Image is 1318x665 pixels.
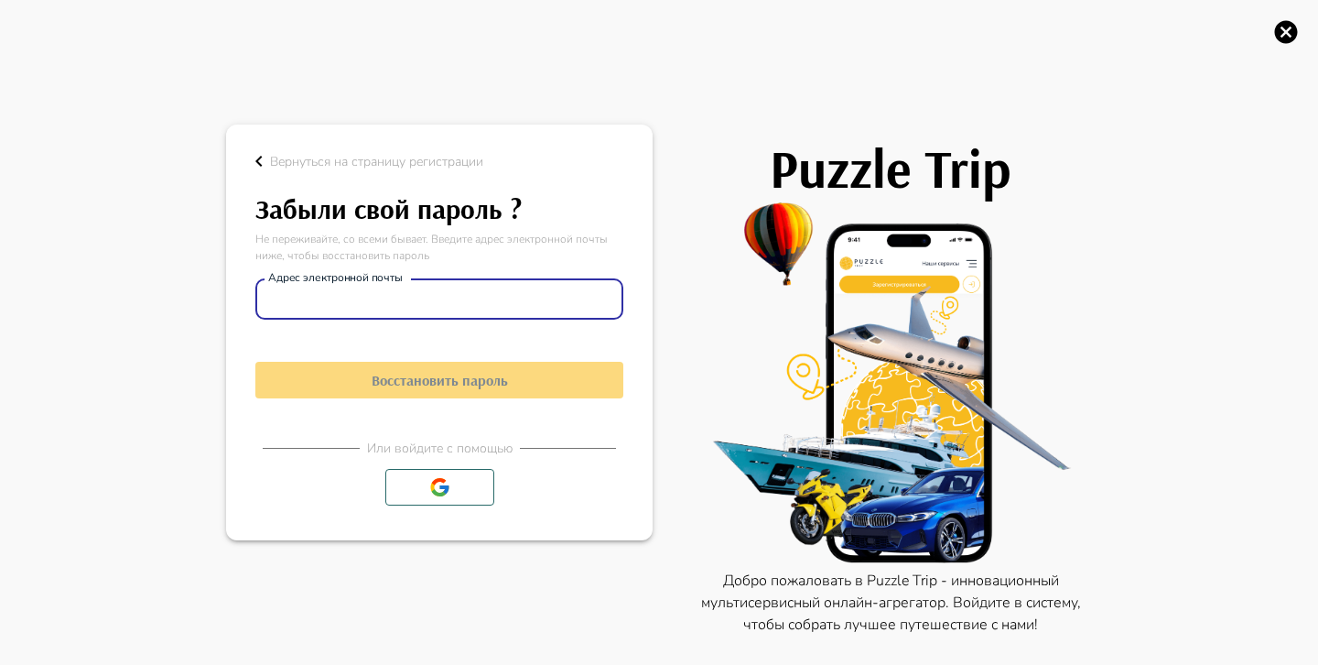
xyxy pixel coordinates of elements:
[689,200,1092,566] img: PuzzleTrip
[248,150,483,172] button: Вернуться на страницу регистрации
[689,137,1092,200] h1: Puzzle Trip
[367,439,513,458] p: Или войдите с помощью
[255,362,623,398] button: Восстановить пароль
[255,372,623,389] h1: Восстановить пароль
[270,152,483,171] p: Вернуться на страницу регистрации
[689,570,1092,636] p: Добро пожаловать в Puzzle Trip - инновационный мультисервисный онлайн-агрегатор. Войдите в систем...
[268,270,403,286] label: Адрес электронной почты
[255,187,623,231] h6: Забыли свой пароль ?
[255,231,623,264] p: Не переживайте, со всеми бывает. Введите адрес электронной почты ниже, чтобы восстановить пароль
